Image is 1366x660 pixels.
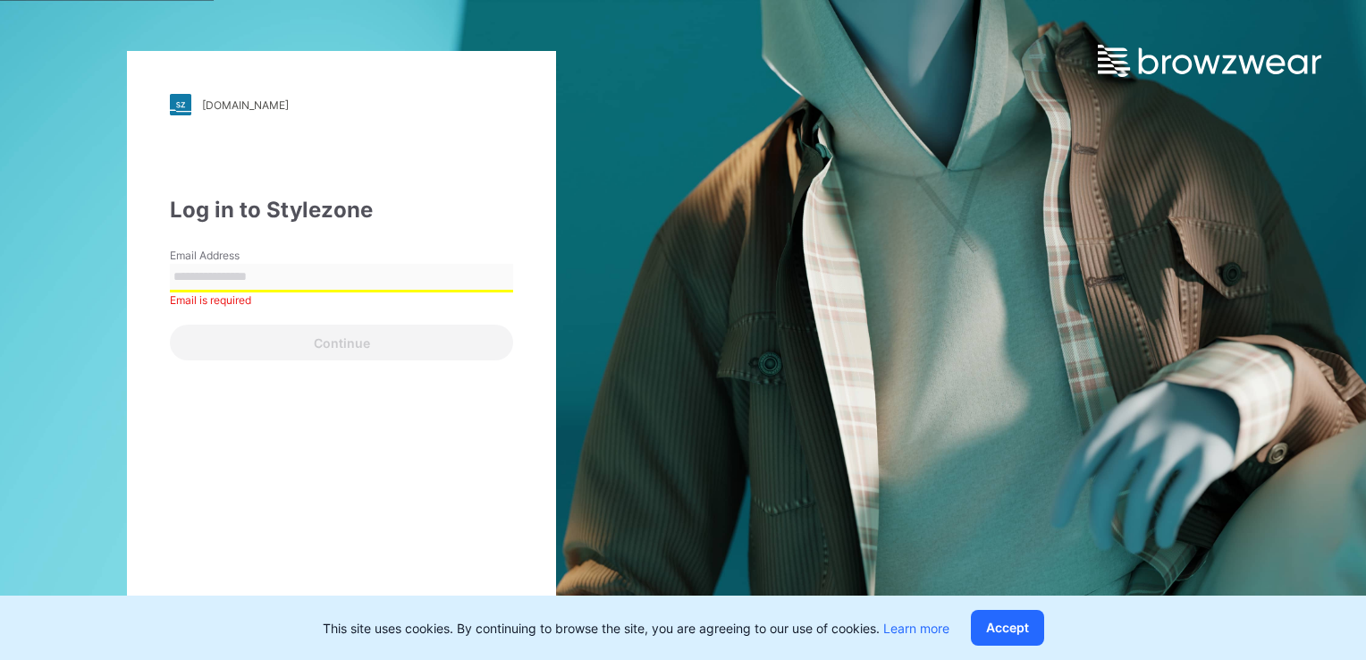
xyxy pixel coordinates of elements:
[170,292,513,309] div: Email is required
[170,94,513,115] a: [DOMAIN_NAME]
[170,194,513,226] div: Log in to Stylezone
[202,98,289,112] div: [DOMAIN_NAME]
[1098,45,1321,77] img: browzwear-logo.e42bd6dac1945053ebaf764b6aa21510.svg
[170,248,295,264] label: Email Address
[323,619,949,638] p: This site uses cookies. By continuing to browse the site, you are agreeing to our use of cookies.
[170,94,191,115] img: stylezone-logo.562084cfcfab977791bfbf7441f1a819.svg
[883,621,949,636] a: Learn more
[971,610,1044,646] button: Accept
